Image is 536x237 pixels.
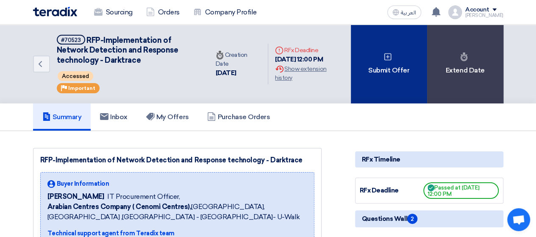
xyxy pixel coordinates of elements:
h5: RFP-Implementation of Network Detection and Response technology - Darktrace [57,35,199,65]
a: Orders [139,3,186,22]
h5: Summary [42,113,82,121]
div: RFx Timeline [355,151,503,167]
a: Sourcing [87,3,139,22]
span: العربية [401,10,416,16]
a: Purchase Orders [198,103,279,131]
a: Inbox [91,103,137,131]
h5: Inbox [100,113,128,121]
div: RFx Deadline [360,186,423,195]
span: Important [68,85,95,91]
div: Account [465,6,489,14]
h5: Purchase Orders [207,113,270,121]
div: RFx Deadline [275,46,344,55]
img: profile_test.png [448,6,462,19]
span: [GEOGRAPHIC_DATA], [GEOGRAPHIC_DATA] ,[GEOGRAPHIC_DATA] - [GEOGRAPHIC_DATA]- U-Walk [47,202,307,222]
span: Accessed [58,71,93,81]
span: RFP-Implementation of Network Detection and Response technology - Darktrace [57,36,178,65]
span: Passed at [DATE] 12:00 PM [423,182,499,199]
div: [DATE] 12:00 PM [275,55,344,64]
h5: My Offers [146,113,189,121]
img: Teradix logo [33,7,77,17]
div: Show extension history [275,64,344,82]
div: Submit Offer [351,25,427,103]
b: Arabian Centres Company ( Cenomi Centres), [47,203,192,211]
div: RFP-Implementation of Network Detection and Response technology - Darktrace [40,155,314,165]
span: Questions Wall [362,214,417,224]
span: [PERSON_NAME] [47,192,104,202]
button: العربية [387,6,421,19]
a: My Offers [137,103,198,131]
div: [PERSON_NAME] [465,13,503,18]
span: 2 [407,214,417,224]
div: [DATE] [216,68,261,78]
div: Extend Date [427,25,503,103]
div: #70523 [61,37,81,43]
span: Buyer Information [57,179,109,188]
a: Company Profile [186,3,264,22]
a: Summary [33,103,91,131]
div: Creation Date [216,50,261,68]
a: Open chat [507,208,530,231]
span: IT Procurement Officer, [107,192,180,202]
